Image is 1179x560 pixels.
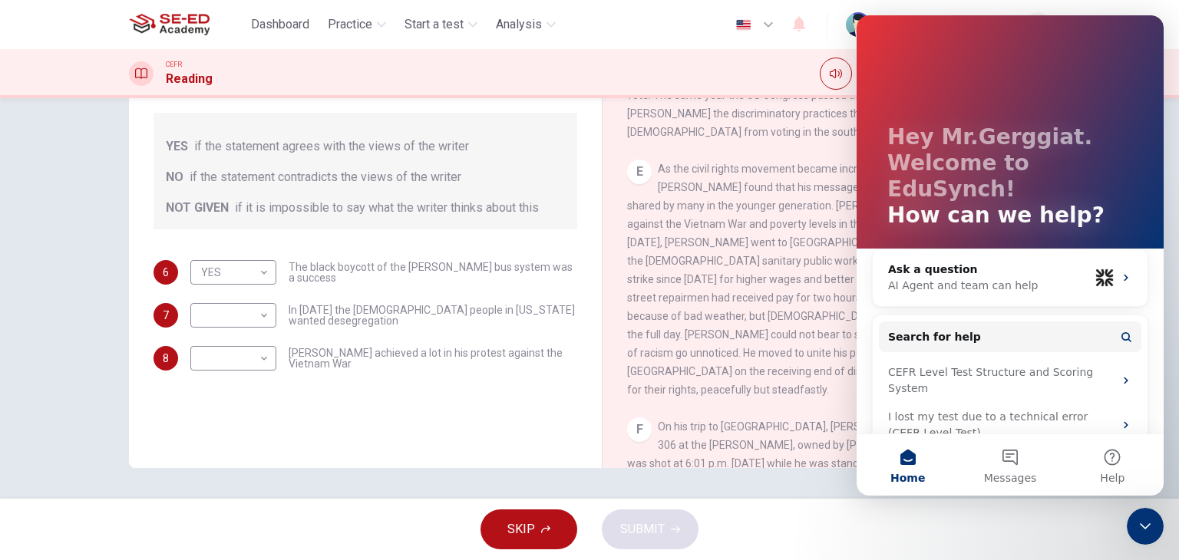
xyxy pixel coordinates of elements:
[245,11,315,38] button: Dashboard
[627,160,652,184] div: E
[166,199,229,217] span: NOT GIVEN
[129,9,210,40] img: SE-ED Academy logo
[490,11,562,38] button: Analysis
[481,509,577,549] button: SKIP
[322,11,392,38] button: Practice
[627,163,1025,396] span: As the civil rights movement became increasingly radicalised, [PERSON_NAME] found that his messag...
[398,11,484,38] button: Start a test
[627,420,1024,543] span: On his trip to [GEOGRAPHIC_DATA], [PERSON_NAME] was booked into room 306 at the [PERSON_NAME], ow...
[820,58,852,90] div: Mute
[289,305,577,326] span: In [DATE] the [DEMOGRAPHIC_DATA] people in [US_STATE] wanted desegregation
[166,168,183,186] span: NO
[289,262,577,283] span: The black boycott of the [PERSON_NAME] bus system was a success
[328,15,372,34] span: Practice
[163,353,169,364] span: 8
[163,267,169,278] span: 6
[627,417,652,442] div: F
[251,15,309,34] span: Dashboard
[235,199,539,217] span: if it is impossible to say what the writer thinks about this
[194,137,469,156] span: if the statement agrees with the views of the writer
[1127,508,1164,545] iframe: Intercom live chat
[857,15,1164,496] iframe: Intercom live chat
[190,168,461,186] span: if the statement contradicts the views of the writer
[405,15,464,34] span: Start a test
[166,70,213,88] h1: Reading
[734,19,753,31] img: en
[166,137,188,156] span: YES
[190,251,271,295] div: YES
[289,348,577,369] span: [PERSON_NAME] achieved a lot in his protest against the Vietnam War
[846,12,870,37] img: Profile picture
[163,310,169,321] span: 7
[129,9,245,40] a: SE-ED Academy logo
[166,59,182,70] span: CEFR
[496,15,542,34] span: Analysis
[507,519,535,540] span: SKIP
